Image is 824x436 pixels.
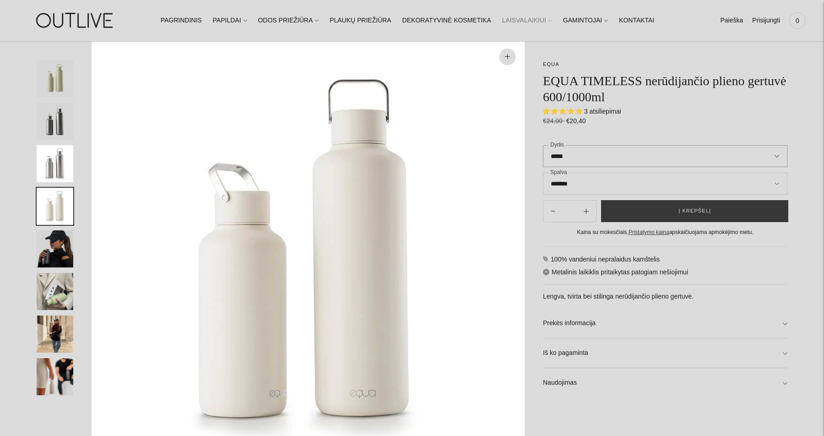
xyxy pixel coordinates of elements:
[213,11,247,31] a: PAPILDAI
[37,103,73,140] button: Translation missing: en.general.accessibility.image_thumbail
[402,11,491,31] a: DEKORATYVINĖ KOSMETIKA
[37,230,73,267] button: Translation missing: en.general.accessibility.image_thumbail
[258,11,319,31] a: ODOS PRIEŽIŪRA
[543,73,787,105] h1: EQUA TIMELESS nerūdijančio plieno gertuvė 600/1000ml
[789,11,806,31] a: 0
[678,207,711,216] span: Į krepšelį
[18,5,133,36] img: OUTLIVE
[619,11,654,31] a: KONTAKTAI
[629,229,669,235] a: Pristatymo kaina
[576,200,596,222] button: Subtract product quantity
[720,11,743,31] a: Paieška
[543,338,787,368] a: Iš ko pagaminta
[601,200,788,222] button: Į krepšelį
[543,117,564,125] s: €24,00
[566,117,586,125] span: €20,40
[543,291,787,302] p: Lengva, tvirta bei stilinga nerūdijančio plieno gertuvė.
[330,11,391,31] a: PLAUKŲ PRIEŽIŪRA
[543,228,787,237] div: Kaina su mokesčiais. apskaičiuojama apmokėjimo metu.
[543,246,787,398] div: 100% vandeniui nepralaidus kamštelis Metalinis laikiklis pritaikytas patogiam nešiojimui
[543,200,563,222] button: Add product quantity
[37,358,73,395] button: Translation missing: en.general.accessibility.image_thumbail
[37,145,73,182] button: Translation missing: en.general.accessibility.image_thumbail
[37,273,73,310] button: Translation missing: en.general.accessibility.image_thumbail
[563,11,608,31] a: GAMINTOJAI
[37,188,73,225] button: Translation missing: en.general.accessibility.image_thumbail
[543,108,584,115] span: 5.00 stars
[37,60,73,97] button: Translation missing: en.general.accessibility.image_thumbail
[37,316,73,353] button: Translation missing: en.general.accessibility.image_thumbail
[543,61,559,67] a: EQUA
[563,205,576,218] input: Product quantity
[543,309,787,338] a: Prekės informacija
[752,11,780,31] a: Prisijungti
[584,108,621,115] span: 3 atsiliepimai
[502,11,552,31] a: LAISVALAIKIUI
[161,11,202,31] a: PAGRINDINIS
[791,14,804,27] span: 0
[543,368,787,398] a: Naudojimas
